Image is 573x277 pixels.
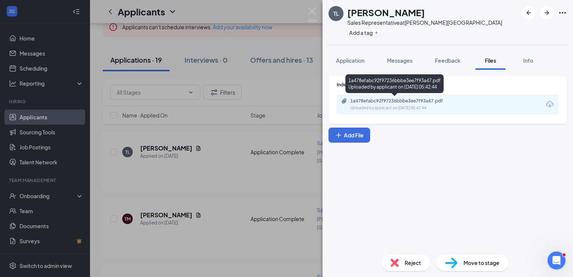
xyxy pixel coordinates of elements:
span: Files [485,57,496,64]
svg: Ellipses [558,8,567,17]
svg: Plus [335,131,342,139]
svg: Paperclip [341,98,347,104]
div: Sales Representative at [PERSON_NAME][GEOGRAPHIC_DATA] [347,19,502,26]
h1: [PERSON_NAME] [347,6,425,19]
button: Add FilePlus [328,128,370,143]
span: Application [336,57,364,64]
span: Messages [387,57,412,64]
span: Move to stage [463,259,499,267]
div: Uploaded by applicant on [DATE] 05:42:44 [350,105,463,111]
div: 1a478efabc92f97236bbbe3ee7f93a47.pdf [350,98,455,104]
button: PlusAdd a tag [347,29,381,36]
span: Reject [405,259,421,267]
span: Feedback [435,57,460,64]
a: Paperclip1a478efabc92f97236bbbe3ee7f93a47.pdfUploaded by applicant on [DATE] 05:42:44 [341,98,463,111]
button: ArrowLeftNew [522,6,535,20]
iframe: Intercom live chat [547,251,565,269]
svg: ArrowRight [542,8,551,17]
div: 1a478efabc92f97236bbbe3ee7f93a47.pdf Uploaded by applicant on [DATE] 05:42:44 [345,74,444,93]
svg: Plus [374,30,379,35]
svg: Download [545,100,554,109]
button: ArrowRight [540,6,553,20]
div: Indeed Resume [337,81,559,88]
span: Info [523,57,533,64]
div: TL [333,10,339,17]
svg: ArrowLeftNew [524,8,533,17]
